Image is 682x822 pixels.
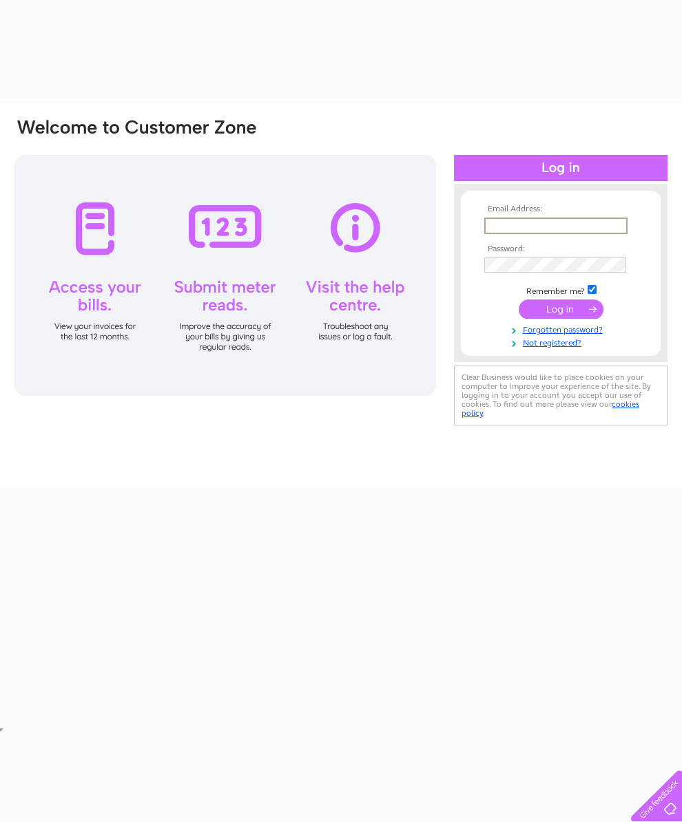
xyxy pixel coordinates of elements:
a: Forgotten password? [484,322,641,335]
th: Email Address: [481,204,641,214]
th: Password: [481,244,641,254]
td: Remember me? [481,283,641,297]
div: Clear Business would like to place cookies on your computer to improve your experience of the sit... [454,366,668,425]
a: cookies policy [462,399,639,418]
input: Submit [519,299,603,319]
a: Not registered? [484,335,641,348]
